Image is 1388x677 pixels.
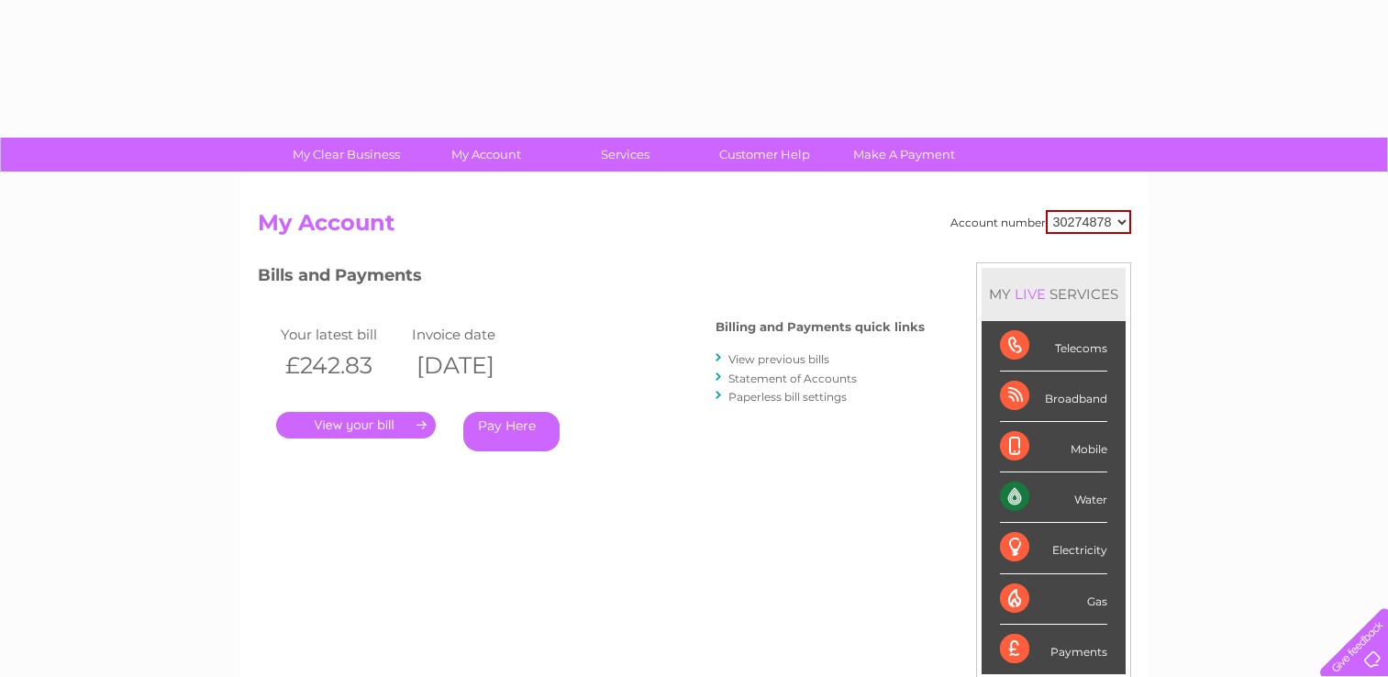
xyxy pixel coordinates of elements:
[276,412,436,438] a: .
[728,372,857,385] a: Statement of Accounts
[407,347,539,384] th: [DATE]
[1000,574,1107,625] div: Gas
[410,138,561,172] a: My Account
[728,352,829,366] a: View previous bills
[258,262,925,294] h3: Bills and Payments
[407,322,539,347] td: Invoice date
[1000,372,1107,422] div: Broadband
[950,210,1131,234] div: Account number
[276,322,408,347] td: Your latest bill
[689,138,840,172] a: Customer Help
[1000,321,1107,372] div: Telecoms
[1011,285,1049,303] div: LIVE
[716,320,925,334] h4: Billing and Payments quick links
[271,138,422,172] a: My Clear Business
[276,347,408,384] th: £242.83
[463,412,560,451] a: Pay Here
[1000,625,1107,674] div: Payments
[1000,422,1107,472] div: Mobile
[982,268,1126,320] div: MY SERVICES
[1000,523,1107,573] div: Electricity
[1000,472,1107,523] div: Water
[550,138,701,172] a: Services
[258,210,1131,245] h2: My Account
[728,390,847,404] a: Paperless bill settings
[828,138,980,172] a: Make A Payment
